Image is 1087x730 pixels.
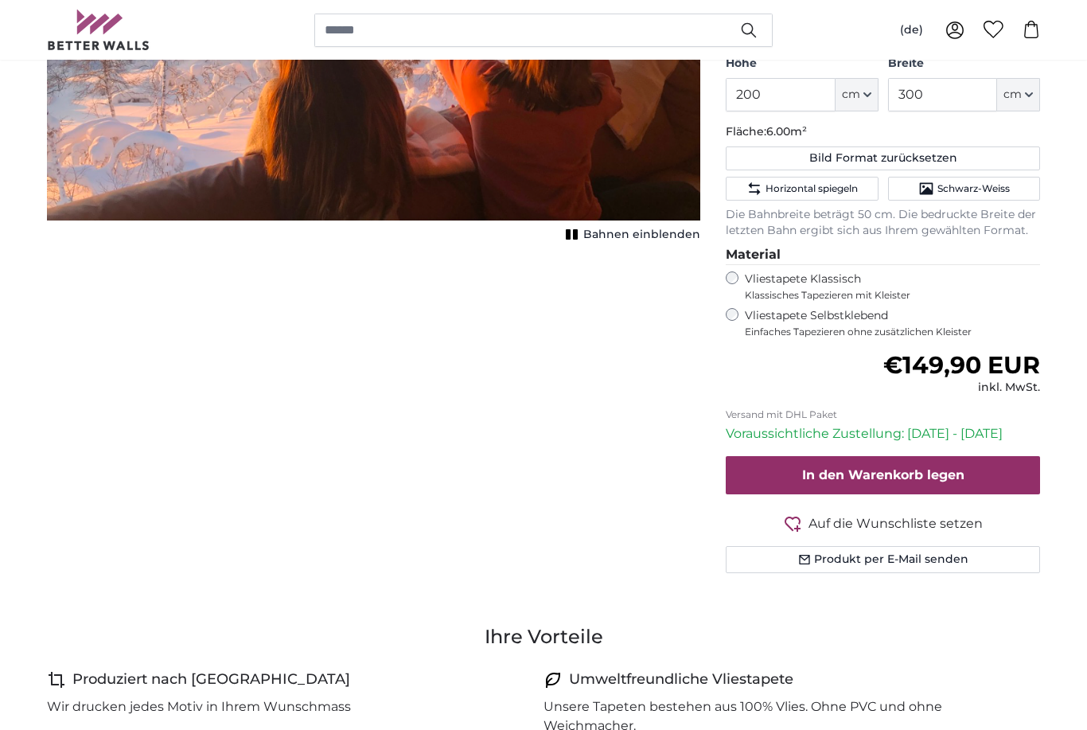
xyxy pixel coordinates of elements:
[726,424,1040,443] p: Voraussichtliche Zustellung: [DATE] - [DATE]
[561,224,700,246] button: Bahnen einblenden
[47,697,351,716] p: Wir drucken jedes Motiv in Ihrem Wunschmass
[888,177,1040,201] button: Schwarz-Weiss
[883,350,1040,380] span: €149,90 EUR
[726,456,1040,494] button: In den Warenkorb legen
[726,546,1040,573] button: Produkt per E-Mail senden
[47,624,1040,650] h3: Ihre Vorteile
[888,56,1040,72] label: Breite
[726,408,1040,421] p: Versand mit DHL Paket
[766,124,807,139] span: 6.00m²
[802,467,964,482] span: In den Warenkorb legen
[883,380,1040,396] div: inkl. MwSt.
[842,87,860,103] span: cm
[726,56,878,72] label: Höhe
[1003,87,1022,103] span: cm
[887,16,936,45] button: (de)
[72,669,350,691] h4: Produziert nach [GEOGRAPHIC_DATA]
[766,182,858,195] span: Horizontal spiegeln
[583,227,700,243] span: Bahnen einblenden
[836,78,879,111] button: cm
[47,10,150,50] img: Betterwalls
[726,245,1040,265] legend: Material
[745,308,1040,338] label: Vliestapete Selbstklebend
[997,78,1040,111] button: cm
[569,669,793,691] h4: Umweltfreundliche Vliestapete
[726,207,1040,239] p: Die Bahnbreite beträgt 50 cm. Die bedruckte Breite der letzten Bahn ergibt sich aus Ihrem gewählt...
[726,124,1040,140] p: Fläche:
[726,513,1040,533] button: Auf die Wunschliste setzen
[745,289,1027,302] span: Klassisches Tapezieren mit Kleister
[808,514,983,533] span: Auf die Wunschliste setzen
[937,182,1010,195] span: Schwarz-Weiss
[726,177,878,201] button: Horizontal spiegeln
[726,146,1040,170] button: Bild Format zurücksetzen
[745,326,1040,338] span: Einfaches Tapezieren ohne zusätzlichen Kleister
[745,271,1027,302] label: Vliestapete Klassisch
